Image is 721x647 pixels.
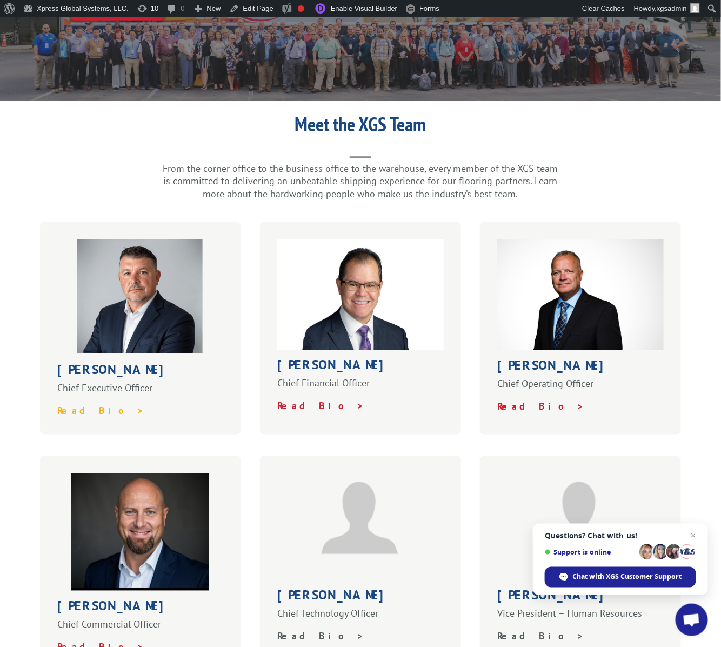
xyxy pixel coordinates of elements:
p: Chief Financial Officer [277,377,444,399]
a: Read Bio > [277,399,364,412]
p: From the corner office to the business office to the warehouse, every member of the XGS team is c... [144,162,577,201]
span: Questions? Chat with us! [545,531,696,540]
p: Vice President – Human Resources [497,608,664,630]
h1: [PERSON_NAME] [57,600,224,618]
div: Focus keyphrase not set [298,5,304,12]
h1: Meet the XGS Team [144,115,577,139]
p: Chief Technology Officer [277,608,444,630]
h1: [PERSON_NAME] [57,363,224,382]
p: Chief Operating Officer [497,377,664,400]
span: Support is online [545,548,636,556]
span: Chat with XGS Customer Support [573,572,682,582]
a: Read Bio > [497,400,584,412]
span: Chat with XGS Customer Support [545,567,696,588]
img: bobkenna [76,239,204,354]
img: placeholder-person [319,473,400,555]
a: Open chat [676,604,708,636]
img: Roger_Silva [277,239,444,350]
a: Read Bio > [57,404,144,417]
p: Chief Executive Officer [57,382,224,404]
img: Greg Laminack [497,239,664,350]
strong: [PERSON_NAME] [497,357,613,373]
img: placeholder-person [71,473,209,591]
img: placeholder-person [539,473,620,555]
strong: Read Bio > [497,630,584,643]
h1: [PERSON_NAME] [277,358,444,377]
h1: [PERSON_NAME] [497,589,664,608]
h1: [PERSON_NAME] [277,589,444,608]
span: xgsadmin [657,4,687,12]
p: Chief Commercial Officer [57,618,224,641]
strong: Read Bio > [277,630,364,643]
